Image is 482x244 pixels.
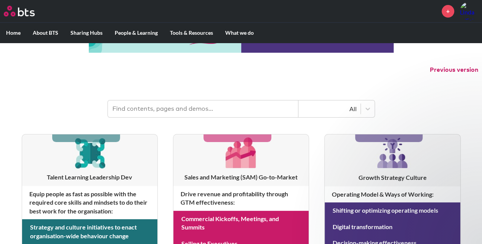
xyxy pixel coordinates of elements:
label: About BTS [27,23,64,43]
a: Profile [460,2,478,20]
a: + [442,5,454,18]
label: People & Learning [109,23,164,43]
h4: Operating Model & Ways of Working : [325,186,460,202]
h4: Equip people as fast as possible with the required core skills and mindsets to do their best work... [22,186,157,219]
h4: Drive revenue and profitability through GTM effectiveness : [173,186,309,211]
button: Previous version [430,66,478,74]
iframe: Intercom notifications message [330,88,482,223]
div: All [302,105,357,113]
h3: Sales and Marketing (SAM) Go-to-Market [173,173,309,181]
img: [object Object] [72,134,108,171]
img: BTS Logo [4,6,35,16]
label: Sharing Hubs [64,23,109,43]
h3: Talent Learning Leadership Dev [22,173,157,181]
img: Linda DiFelice [460,2,478,20]
label: Tools & Resources [164,23,219,43]
iframe: Intercom live chat [456,218,474,236]
label: What we do [219,23,260,43]
img: [object Object] [223,134,259,171]
a: Go home [4,6,49,16]
h3: Growth Strategy Culture [325,173,460,182]
input: Find contents, pages and demos... [108,100,298,117]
